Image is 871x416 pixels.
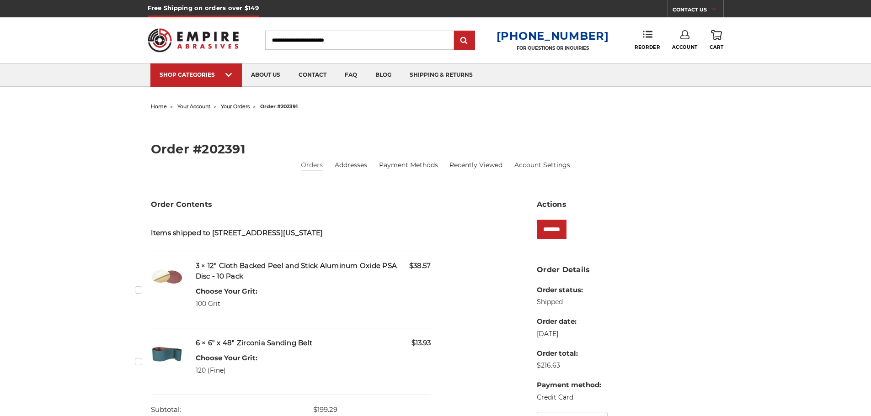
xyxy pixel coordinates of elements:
a: Payment Methods [379,160,438,170]
img: Empire Abrasives [148,22,239,58]
a: about us [242,63,289,87]
dt: Choose Your Grit: [196,286,257,297]
a: faq [336,63,366,87]
a: Cart [710,30,723,50]
img: 6" x 48" Zirconia Sanding Belt [151,338,183,370]
span: Reorder [635,44,660,50]
a: CONTACT US [673,5,723,17]
a: home [151,103,167,110]
a: your orders [221,103,250,110]
span: $13.93 [411,338,431,348]
h3: Actions [537,199,720,210]
dd: [DATE] [537,329,601,339]
dt: Order total: [537,348,601,359]
a: contact [289,63,336,87]
h5: 6 × 6" x 48" Zirconia Sanding Belt [196,338,431,348]
dd: 120 (Fine) [196,366,257,375]
a: Reorder [635,30,660,50]
dd: Credit Card [537,393,601,402]
h3: Order Details [537,264,720,275]
dt: Order status: [537,285,601,295]
dd: Shipped [537,297,601,307]
a: Addresses [335,160,367,170]
span: Account [672,44,698,50]
h5: Items shipped to [STREET_ADDRESS][US_STATE] [151,228,431,238]
span: order #202391 [260,103,298,110]
span: $38.57 [409,261,431,271]
h5: 3 × 12" Cloth Backed Peel and Stick Aluminum Oxide PSA Disc - 10 Pack [196,261,431,281]
a: Account Settings [514,160,570,170]
dd: $216.63 [537,361,601,370]
dt: Payment method: [537,380,601,390]
h3: Order Contents [151,199,431,210]
h2: Order #202391 [151,143,721,155]
a: Orders [301,160,323,170]
a: shipping & returns [401,63,482,87]
a: Recently Viewed [449,160,502,170]
a: blog [366,63,401,87]
a: [PHONE_NUMBER] [497,29,609,42]
dt: Order date: [537,316,601,327]
a: your account [177,103,210,110]
span: Cart [710,44,723,50]
input: Submit [455,32,474,50]
div: SHOP CATEGORIES [160,71,233,78]
dt: Choose Your Grit: [196,353,257,363]
img: 12 inch Aluminum Oxide PSA Sanding Disc with Cloth Backing [151,261,183,293]
p: FOR QUESTIONS OR INQUIRIES [497,45,609,51]
dd: 100 Grit [196,299,257,309]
